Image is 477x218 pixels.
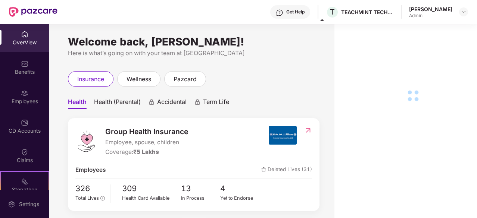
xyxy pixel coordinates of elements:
div: Coverage: [105,148,188,157]
span: ₹5 Lakhs [133,148,159,155]
span: 326 [75,183,105,195]
div: animation [194,99,201,105]
img: svg+xml;base64,PHN2ZyBpZD0iU2V0dGluZy0yMHgyMCIgeG1sbnM9Imh0dHA6Ly93d3cudzMub3JnLzIwMDAvc3ZnIiB3aW... [8,200,15,208]
div: Admin [409,13,452,19]
span: Employees [75,165,106,174]
div: TEACHMINT TECHNOLOGIES PRIVATE LIMITED [341,9,393,16]
div: Here is what’s going on with your team at [GEOGRAPHIC_DATA] [68,48,319,58]
span: insurance [77,75,104,84]
span: Employee, spouse, children [105,138,188,147]
img: logo [75,130,98,152]
span: wellness [127,75,151,84]
div: Yet to Endorse [220,195,260,202]
img: svg+xml;base64,PHN2ZyB4bWxucz0iaHR0cDovL3d3dy53My5vcmcvMjAwMC9zdmciIHdpZHRoPSIyMSIgaGVpZ2h0PSIyMC... [21,178,28,185]
img: svg+xml;base64,PHN2ZyBpZD0iQmVuZWZpdHMiIHhtbG5zPSJodHRwOi8vd3d3LnczLm9yZy8yMDAwL3N2ZyIgd2lkdGg9Ij... [21,60,28,67]
span: Group Health Insurance [105,126,188,137]
span: Term Life [203,98,229,109]
span: 309 [122,183,181,195]
img: svg+xml;base64,PHN2ZyBpZD0iSG9tZSIgeG1sbnM9Imh0dHA6Ly93d3cudzMub3JnLzIwMDAvc3ZnIiB3aWR0aD0iMjAiIG... [21,31,28,38]
div: Settings [17,200,41,208]
span: Accidental [157,98,187,109]
span: Health (Parental) [94,98,141,109]
div: Get Help [286,9,305,15]
img: svg+xml;base64,PHN2ZyBpZD0iQ2xhaW0iIHhtbG5zPSJodHRwOi8vd3d3LnczLm9yZy8yMDAwL3N2ZyIgd2lkdGg9IjIwIi... [21,148,28,156]
div: Health Card Available [122,195,181,202]
img: deleteIcon [261,167,266,172]
img: svg+xml;base64,PHN2ZyBpZD0iRHJvcGRvd24tMzJ4MzIiIHhtbG5zPSJodHRwOi8vd3d3LnczLm9yZy8yMDAwL3N2ZyIgd2... [461,9,467,15]
span: 4 [220,183,260,195]
img: svg+xml;base64,PHN2ZyBpZD0iQ0RfQWNjb3VudHMiIGRhdGEtbmFtZT0iQ0QgQWNjb3VudHMiIHhtbG5zPSJodHRwOi8vd3... [21,119,28,126]
img: svg+xml;base64,PHN2ZyBpZD0iSGVscC0zMngzMiIgeG1sbnM9Imh0dHA6Ly93d3cudzMub3JnLzIwMDAvc3ZnIiB3aWR0aD... [276,9,283,16]
div: In Process [181,195,221,202]
div: animation [148,99,155,105]
img: svg+xml;base64,PHN2ZyBpZD0iRW1wbG95ZWVzIiB4bWxucz0iaHR0cDovL3d3dy53My5vcmcvMjAwMC9zdmciIHdpZHRoPS... [21,89,28,97]
span: Total Lives [75,195,99,201]
img: insurerIcon [269,126,297,145]
img: New Pazcare Logo [9,7,57,17]
img: RedirectIcon [304,127,312,134]
span: info-circle [100,196,105,200]
span: T [330,7,335,16]
span: pazcard [174,75,197,84]
div: Welcome back, [PERSON_NAME]! [68,39,319,45]
div: [PERSON_NAME] [409,6,452,13]
div: Stepathon [1,186,49,193]
span: 13 [181,183,221,195]
span: Deleted Lives (31) [261,165,312,174]
span: Health [68,98,87,109]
